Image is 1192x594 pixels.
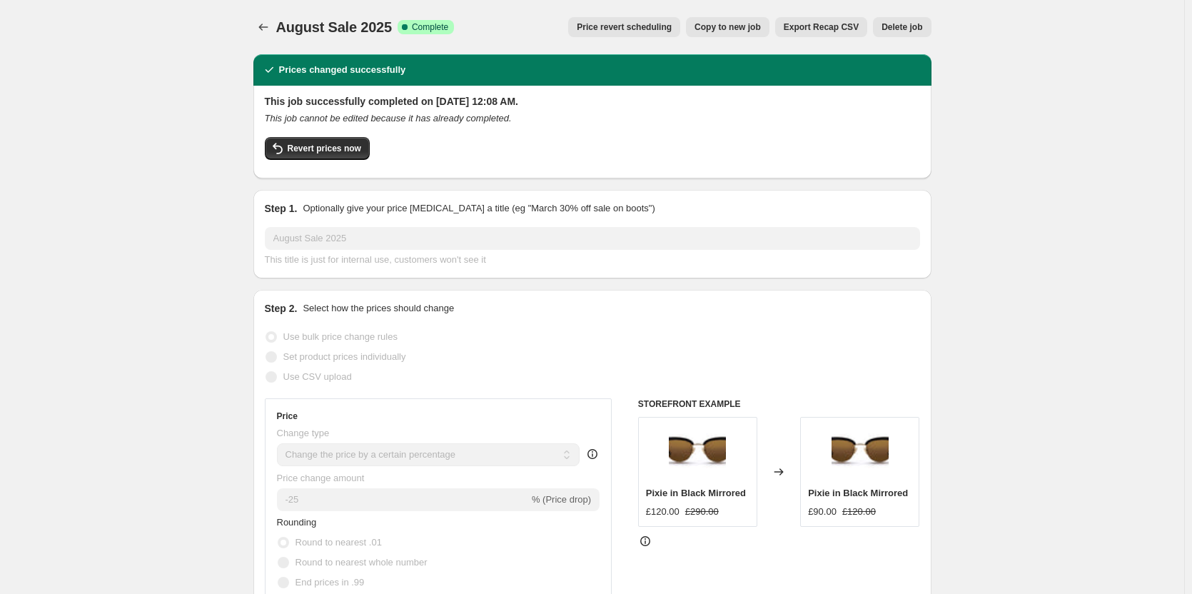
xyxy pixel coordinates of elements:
span: Set product prices individually [283,351,406,362]
i: This job cannot be edited because it has already completed. [265,113,512,124]
span: Use bulk price change rules [283,331,398,342]
button: Price change jobs [253,17,273,37]
h2: Prices changed successfully [279,63,406,77]
p: Select how the prices should change [303,301,454,316]
span: Pixie in Black Mirrored [808,488,908,498]
input: 30% off holiday sale [265,227,920,250]
span: This title is just for internal use, customers won't see it [265,254,486,265]
span: End prices in .99 [296,577,365,588]
span: Round to nearest whole number [296,557,428,568]
h6: STOREFRONT EXAMPLE [638,398,920,410]
div: £90.00 [808,505,837,519]
h2: This job successfully completed on [DATE] 12:08 AM. [265,94,920,109]
input: -15 [277,488,529,511]
h3: Price [277,411,298,422]
strike: £120.00 [842,505,876,519]
img: SUN084-BLK-SUN-FRONT-LOW_1_-min_80x.jpg [832,425,889,482]
span: Complete [412,21,448,33]
h2: Step 1. [265,201,298,216]
div: help [585,447,600,461]
span: Use CSV upload [283,371,352,382]
span: Round to nearest .01 [296,537,382,548]
button: Revert prices now [265,137,370,160]
span: Price change amount [277,473,365,483]
span: Price revert scheduling [577,21,672,33]
div: £120.00 [646,505,680,519]
span: August Sale 2025 [276,19,392,35]
button: Copy to new job [686,17,769,37]
button: Delete job [873,17,931,37]
span: Pixie in Black Mirrored [646,488,746,498]
span: Delete job [882,21,922,33]
span: Change type [277,428,330,438]
button: Price revert scheduling [568,17,680,37]
span: Export Recap CSV [784,21,859,33]
p: Optionally give your price [MEDICAL_DATA] a title (eg "March 30% off sale on boots") [303,201,655,216]
strike: £290.00 [685,505,719,519]
span: Rounding [277,517,317,528]
span: Copy to new job [695,21,761,33]
button: Export Recap CSV [775,17,867,37]
h2: Step 2. [265,301,298,316]
span: Revert prices now [288,143,361,154]
img: SUN084-BLK-SUN-FRONT-LOW_1_-min_80x.jpg [669,425,726,482]
span: % (Price drop) [532,494,591,505]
